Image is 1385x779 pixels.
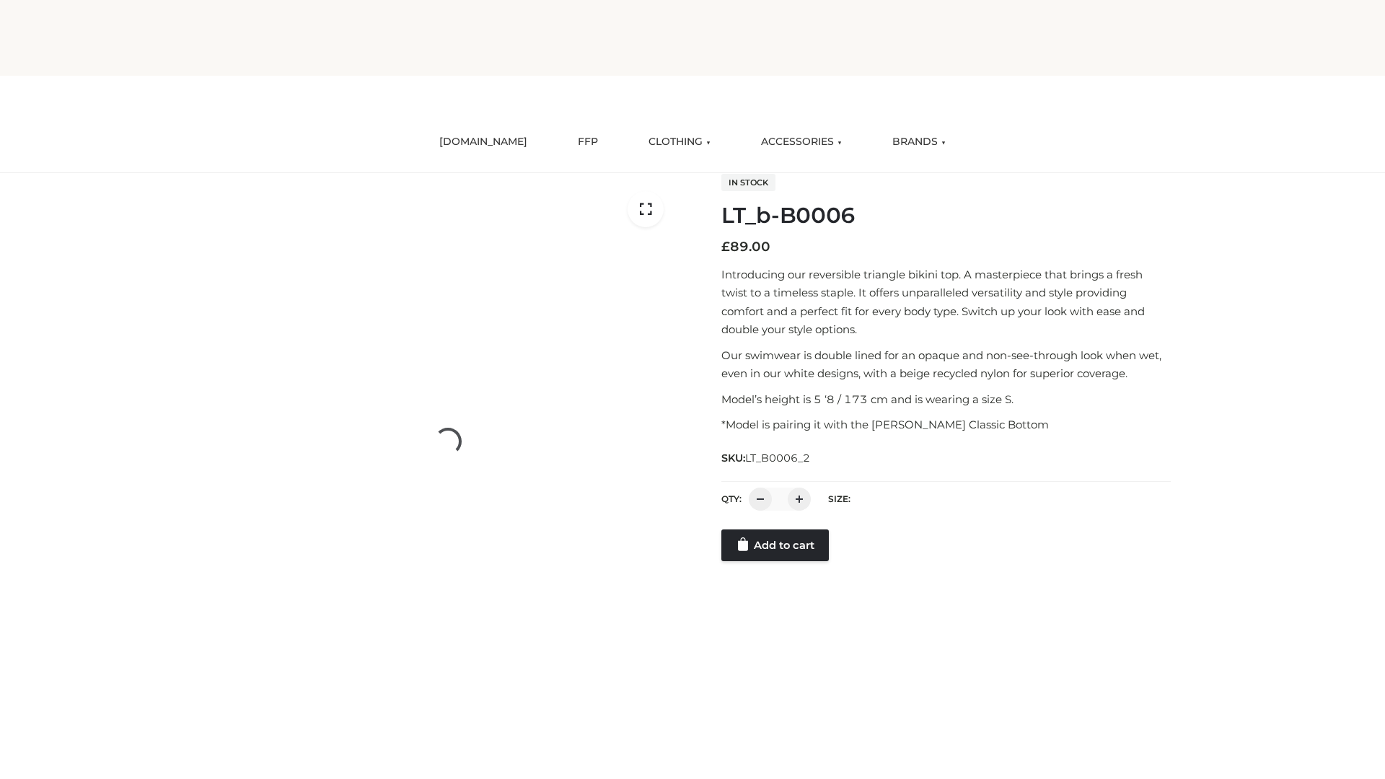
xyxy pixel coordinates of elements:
p: Model’s height is 5 ‘8 / 173 cm and is wearing a size S. [721,390,1171,409]
label: QTY: [721,493,742,504]
span: SKU: [721,449,812,467]
bdi: 89.00 [721,239,770,255]
a: ACCESSORIES [750,126,853,158]
p: *Model is pairing it with the [PERSON_NAME] Classic Bottom [721,415,1171,434]
h1: LT_b-B0006 [721,203,1171,229]
span: In stock [721,174,775,191]
a: CLOTHING [638,126,721,158]
a: BRANDS [881,126,957,158]
a: [DOMAIN_NAME] [428,126,538,158]
p: Introducing our reversible triangle bikini top. A masterpiece that brings a fresh twist to a time... [721,265,1171,339]
label: Size: [828,493,850,504]
a: Add to cart [721,529,829,561]
span: LT_B0006_2 [745,452,810,465]
p: Our swimwear is double lined for an opaque and non-see-through look when wet, even in our white d... [721,346,1171,383]
a: FFP [567,126,609,158]
span: £ [721,239,730,255]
